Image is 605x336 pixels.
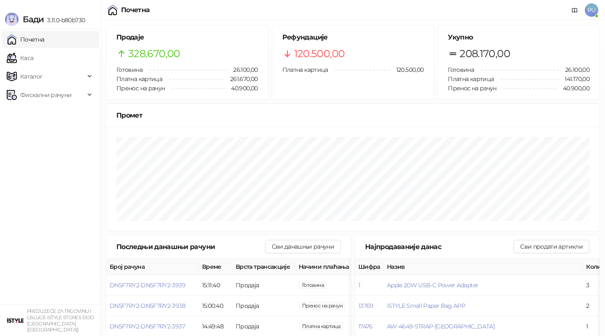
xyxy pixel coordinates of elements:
[110,323,185,330] button: DN5F7RY2-DN5F7RY2-3937
[448,32,589,42] h5: Укупно
[448,84,496,92] span: Пренос на рачун
[387,323,495,330] button: AW-4649-STRAP-[GEOGRAPHIC_DATA]
[23,14,44,24] span: Бади
[358,281,360,289] button: 1
[44,16,85,24] span: 3.11.0-b80b730
[199,259,232,275] th: Време
[224,74,258,84] span: 261.670,00
[358,323,373,330] button: 17476
[232,259,295,275] th: Врста трансакције
[5,13,18,26] img: Logo
[106,259,199,275] th: Број рачуна
[585,3,598,17] span: PU
[27,308,94,333] small: PREDUZEĆE ZA TRGOVINU I USLUGE ISTYLE STORES DOO [GEOGRAPHIC_DATA] ([GEOGRAPHIC_DATA])
[513,240,589,253] button: Сви продати артикли
[365,241,513,252] div: Најпродаваније данас
[460,46,510,62] span: 208.170,00
[557,84,589,93] span: 40.900,00
[448,66,474,73] span: Готовина
[227,65,258,74] span: 26.100,00
[225,84,258,93] span: 40.900,00
[128,46,180,62] span: 328.670,00
[448,75,494,83] span: Платна картица
[7,312,24,329] img: 64x64-companyLogo-77b92cf4-9946-4f36-9751-bf7bb5fd2c7d.png
[116,241,265,252] div: Последњи данашњи рачуни
[387,302,465,310] button: iSTYLE Small Paper Bag APP
[355,259,384,275] th: Шифра
[7,50,33,66] a: Каса
[20,87,71,103] span: Фискални рачуни
[299,281,327,290] span: 16.500,00
[299,322,344,331] span: 3.590,00
[232,275,295,296] td: Продаја
[121,7,150,13] div: Почетна
[390,65,424,74] span: 120.500,00
[199,296,232,316] td: 15:00:40
[559,74,589,84] span: 141.170,00
[116,84,165,92] span: Пренос на рачун
[110,302,185,310] button: DN5F7RY2-DN5F7RY2-3938
[559,65,589,74] span: 26.100,00
[282,66,328,73] span: Платна картица
[265,240,341,253] button: Сви данашњи рачуни
[568,3,581,17] a: Документација
[116,110,589,121] div: Промет
[358,302,374,310] button: 13769
[110,281,185,289] button: DN5F7RY2-DN5F7RY2-3939
[299,301,346,310] span: 40.900,00
[199,275,232,296] td: 15:11:40
[116,32,258,42] h5: Продаје
[116,66,142,73] span: Готовина
[116,75,162,83] span: Платна картица
[294,46,345,62] span: 120.500,00
[232,296,295,316] td: Продаја
[20,68,43,85] span: Каталог
[282,32,424,42] h5: Рефундације
[295,259,379,275] th: Начини плаћања
[387,281,478,289] button: Apple 20W USB-C Power Adapter
[7,31,45,48] a: Почетна
[384,259,583,275] th: Назив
